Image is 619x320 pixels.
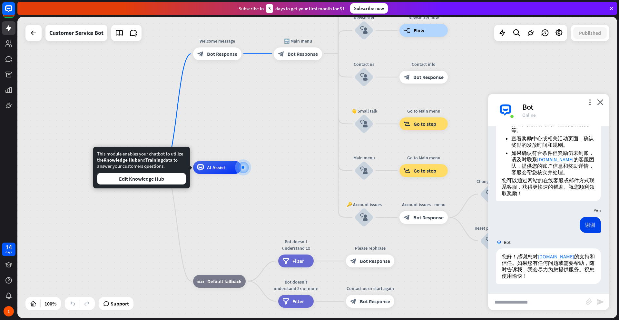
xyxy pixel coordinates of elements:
p: 您可以通过网站的在线客服或邮件方式联系客服，获得更快速的帮助。祝您顺利领取奖励！ [502,177,595,196]
span: Go to step [414,167,436,174]
i: block_goto [404,121,410,127]
i: block_goto [404,167,410,174]
div: Newsletter [345,14,383,21]
div: Account issues - menu [395,201,453,208]
i: block_user_input [360,167,368,175]
div: Bot doesn't understand 2x or more [273,279,319,292]
div: 谢谢 [580,217,601,233]
i: block_user_input [360,214,368,221]
div: This module enables your chatbot to utilize the and data to answer your customers questions. [97,151,186,185]
span: Knowledge Hub [103,157,138,163]
span: Bot Response [413,214,444,221]
span: Filter [292,258,304,264]
div: Contact us [345,61,383,67]
span: Bot Response [288,51,318,57]
div: Welcome message [188,38,246,44]
i: block_user_input [360,73,368,81]
div: Reset password [470,225,509,231]
div: Online [522,112,601,118]
span: Bot [504,239,511,245]
a: 14 days [2,243,15,256]
i: filter [282,258,289,264]
p: 您好！感谢您对 的支持和信任。如果您有任何问题或需要帮助，随时告诉我，我会尽力为您提供服务。祝您使用愉快！ [502,253,595,279]
i: block_attachment [586,298,592,305]
span: Default fallback [207,278,241,285]
li: 如果确认符合条件但奖励仍未到账，请及时联系 的客服团队，提供您的账户信息和奖励详情，客服会帮您核实并处理。 [511,150,595,175]
i: filter [282,298,289,305]
div: Change email [470,178,509,185]
div: Subscribe now [350,3,388,14]
div: Go to Main menu [395,155,453,161]
i: block_bot_response [197,51,204,57]
span: Bot Response [413,74,444,80]
div: Contact info [395,61,453,67]
div: Bot [522,102,601,112]
span: AI Assist [207,164,225,171]
i: block_bot_response [350,258,357,264]
span: Bot Response [360,258,390,264]
div: Contact us or start again [341,285,399,292]
div: 🔑 Account issues [345,201,383,208]
i: close [597,99,604,105]
i: block_bot_response [404,214,410,221]
a: [DOMAIN_NAME] [538,253,574,260]
a: [DOMAIN_NAME] [537,156,574,163]
div: Go to Main menu [395,108,453,114]
i: block_fallback [197,278,204,285]
div: Bot doesn't understand 1x [273,238,319,251]
div: Please rephrase [341,245,399,251]
span: Support [111,298,129,309]
i: send [597,298,604,306]
div: Main menu [345,155,383,161]
i: block_bot_response [350,298,357,305]
span: You [594,208,601,214]
div: days [5,250,12,255]
i: more_vert [587,99,593,105]
div: 100% [43,298,58,309]
div: 3 [266,4,273,13]
li: 查看奖励中心或相关活动页面，确认奖励的发放时间和规则。 [511,135,595,148]
span: Go to step [414,121,436,127]
div: 🔙 Main menu [269,38,327,44]
div: Newsletter flow [395,14,453,21]
span: Bot Response [360,298,390,305]
i: block_bot_response [404,74,410,80]
span: Training [145,157,163,163]
div: 14 [5,244,12,250]
i: builder_tree [404,27,410,34]
div: Customer Service Bot [49,25,103,41]
button: Edit Knowledge Hub [97,173,186,185]
i: block_user_input [486,190,494,198]
i: block_user_input [360,26,368,34]
span: Flow [414,27,424,34]
i: block_bot_response [278,51,284,57]
i: block_user_input [486,237,494,245]
button: Open LiveChat chat widget [5,3,25,22]
div: 👋 Small talk [345,108,383,114]
button: Published [573,27,607,39]
i: block_user_input [360,120,368,128]
span: Filter [292,298,304,305]
span: Bot Response [207,51,237,57]
div: Subscribe in days to get your first month for $1 [239,4,345,13]
div: 1 [4,306,14,316]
